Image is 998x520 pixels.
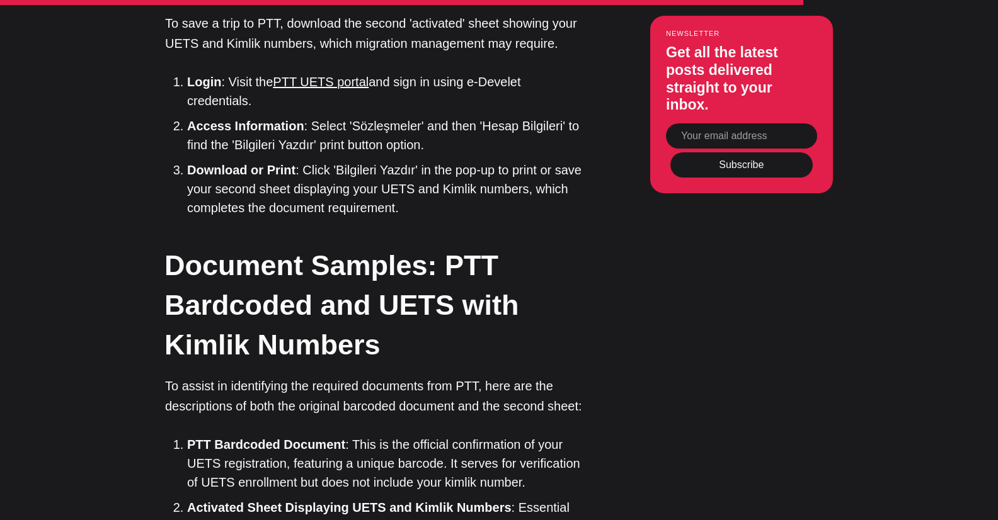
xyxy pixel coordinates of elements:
[187,161,587,217] li: : Click 'Bilgileri Yazdır' in the pop-up to print or save your second sheet displaying your UETS ...
[187,500,512,514] strong: Activated Sheet Displaying UETS and Kimlik Numbers
[666,44,817,113] h3: Get all the latest posts delivered straight to your inbox.
[165,376,587,416] p: To assist in identifying the required documents from PTT, here are the descriptions of both the o...
[187,116,587,154] li: : Select 'Sözleşmeler' and then 'Hesap Bilgileri' to find the 'Bilgileri Yazdır' print button opt...
[187,163,295,177] strong: Download or Print
[164,246,587,365] h2: Document Samples: PTT Bardcoded and UETS with Kimlik Numbers
[187,435,587,492] li: : This is the official confirmation of your UETS registration, featuring a unique barcode. It ser...
[670,152,813,178] button: Subscribe
[273,75,369,89] a: PTT UETS portal
[187,75,221,89] strong: Login
[666,123,817,148] input: Your email address
[187,438,345,451] strong: PTT Bardcoded Document
[666,30,817,37] small: Newsletter
[165,13,587,54] p: To save a trip to PTT, download the second 'activated' sheet showing your UETS and Kimlik numbers...
[187,119,304,133] strong: Access Information
[187,72,587,110] li: : Visit the and sign in using e-Develet credentials.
